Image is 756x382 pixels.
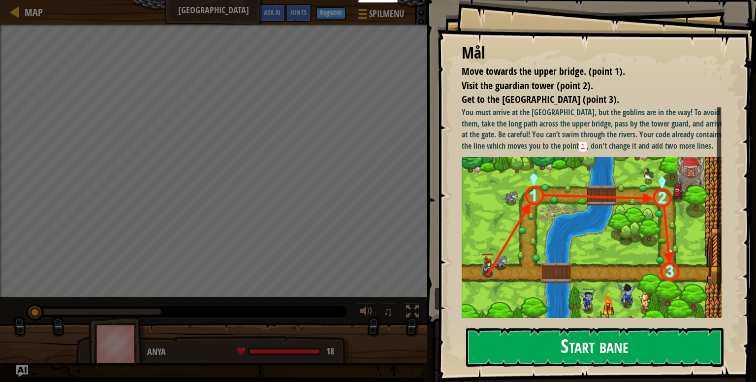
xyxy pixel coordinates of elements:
div: Anya [147,346,342,358]
span: Ask AI [264,7,281,17]
img: Old town road [462,157,729,324]
span: Get to the [GEOGRAPHIC_DATA] (point 3). [462,93,619,106]
span: Hints [290,7,307,17]
div: health: 18 / 18 [237,347,334,356]
span: ♫ [383,304,393,319]
img: thang_avatar_frame.png [89,317,146,371]
p: You must arrive at the [GEOGRAPHIC_DATA], but the goblins are in the way! To avoid them, take the... [462,107,729,152]
button: Ask AI [16,365,28,377]
button: Registrér [316,7,346,19]
li: Get to the town gate (point 3). [449,93,719,107]
li: Move towards the upper bridge. (point 1). [449,64,719,79]
button: Ask AI [259,4,285,22]
button: ♫ [381,303,398,323]
code: 1 [579,142,587,152]
button: Start bane [466,328,724,367]
span: 18 [326,345,334,357]
span: Map [25,5,43,19]
button: Spilmenu [350,4,410,27]
span: Spilmenu [369,7,404,20]
span: Visit the guardian tower (point 2). [462,79,593,92]
button: Toggle fullscreen [403,303,422,323]
span: Move towards the upper bridge. (point 1). [462,64,625,78]
button: Indstil lydstyrke [356,303,376,323]
a: Map [20,5,43,19]
button: Kør [435,287,742,310]
div: Mål [462,42,722,64]
li: Visit the guardian tower (point 2). [449,79,719,93]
